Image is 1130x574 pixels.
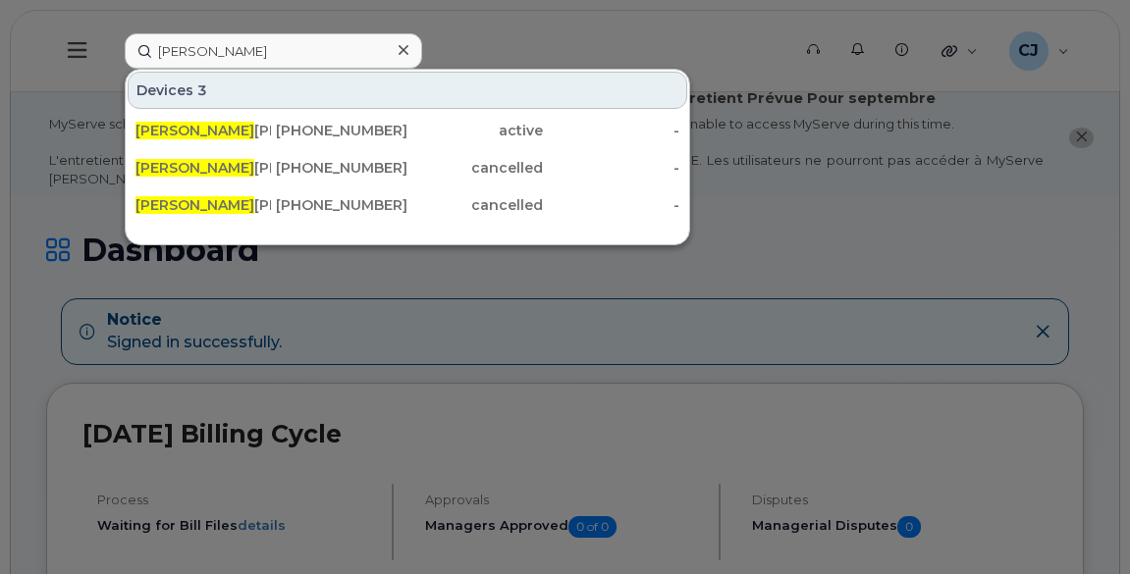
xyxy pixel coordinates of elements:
a: [PERSON_NAME][PERSON_NAME][PHONE_NUMBER]active- [128,113,687,148]
div: - [543,158,678,178]
div: [PERSON_NAME] [135,195,271,215]
div: cancelled [407,195,543,215]
div: [PHONE_NUMBER] [271,121,406,140]
div: - [543,195,678,215]
div: [PERSON_NAME] [135,121,271,140]
span: [PERSON_NAME] [135,122,254,139]
div: cancelled [407,158,543,178]
div: [PHONE_NUMBER] [271,158,406,178]
div: active [407,121,543,140]
span: [PERSON_NAME] [135,159,254,177]
a: [PERSON_NAME][PERSON_NAME][PHONE_NUMBER]cancelled- [128,150,687,185]
div: [PERSON_NAME] [135,158,271,178]
span: 3 [197,80,207,100]
div: [PHONE_NUMBER] [271,195,406,215]
a: [PERSON_NAME][PERSON_NAME][PHONE_NUMBER]cancelled- [128,187,687,223]
div: Devices [128,72,687,109]
div: - [543,121,678,140]
span: [PERSON_NAME] [135,196,254,214]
